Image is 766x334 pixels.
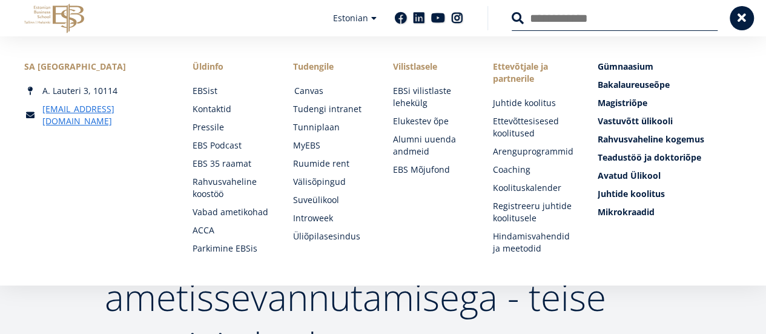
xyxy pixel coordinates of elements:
a: Tudengile [292,61,368,73]
a: Magistriõpe [598,97,742,109]
span: Rahvusvaheline kogemus [598,133,704,145]
a: Vastuvõtt ülikooli [598,115,742,127]
a: Youtube [431,12,445,24]
a: Üliõpilasesindus [292,230,368,242]
span: Teadustöö ja doktoriõpe [598,152,701,163]
span: Bakalaureuseõpe [598,79,670,90]
a: Coaching [493,164,573,176]
a: Suveülikool [292,194,368,206]
a: Juhtide koolitus [493,97,573,109]
a: Gümnaasium [598,61,742,73]
a: Raamatukogu [193,261,268,273]
a: EBSi vilistlaste lehekülg [393,85,469,109]
a: [EMAIL_ADDRESS][DOMAIN_NAME] [42,103,168,127]
a: Ruumide rent [292,158,368,170]
a: Tunniplaan [292,121,368,133]
div: A. Lauteri 3, 10114 [24,85,168,97]
a: Välisõpingud [292,176,368,188]
a: Rahvusvaheline kogemus [598,133,742,145]
a: Instagram [451,12,463,24]
a: Avatud Ülikool [598,170,742,182]
a: Tudengi intranet [292,103,368,115]
a: Rahvusvaheline koostöö [193,176,268,200]
a: ACCA [193,224,268,236]
span: Juhtide koolitus [598,188,665,199]
span: Ettevõtjale ja partnerile [493,61,573,85]
a: Arenguprogrammid [493,145,573,158]
span: Üldinfo [193,61,268,73]
a: Bakalaureuseõpe [598,79,742,91]
a: Kontaktid [193,103,268,115]
a: MyEBS [292,139,368,152]
a: Elukestev õpe [393,115,469,127]
a: EBS 35 raamat [193,158,268,170]
a: Parkimine EBSis [193,242,268,255]
a: Canvas [294,85,369,97]
a: Juhtide koolitus [598,188,742,200]
a: Facebook [395,12,407,24]
span: Vilistlasele [393,61,469,73]
a: Koolituskalender [493,182,573,194]
a: Registreeru juhtide koolitusele [493,200,573,224]
a: Introweek [292,212,368,224]
a: Alumni uuenda andmeid [393,133,469,158]
span: Gümnaasium [598,61,653,72]
a: Teadustöö ja doktoriõpe [598,152,742,164]
span: Mikrokraadid [598,206,655,218]
a: Vabad ametikohad [193,206,268,218]
a: EBS Podcast [193,139,268,152]
a: EBSist [193,85,268,97]
span: Vastuvõtt ülikooli [598,115,673,127]
div: SA [GEOGRAPHIC_DATA] [24,61,168,73]
a: Mikrokraadid [598,206,742,218]
span: Avatud Ülikool [598,170,661,181]
a: Hindamisvahendid ja meetodid [493,230,573,255]
span: Magistriõpe [598,97,647,109]
a: Pressile [193,121,268,133]
a: Ettevõttesisesed koolitused [493,115,573,139]
a: EBS Mõjufond [393,164,469,176]
a: Linkedin [413,12,425,24]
